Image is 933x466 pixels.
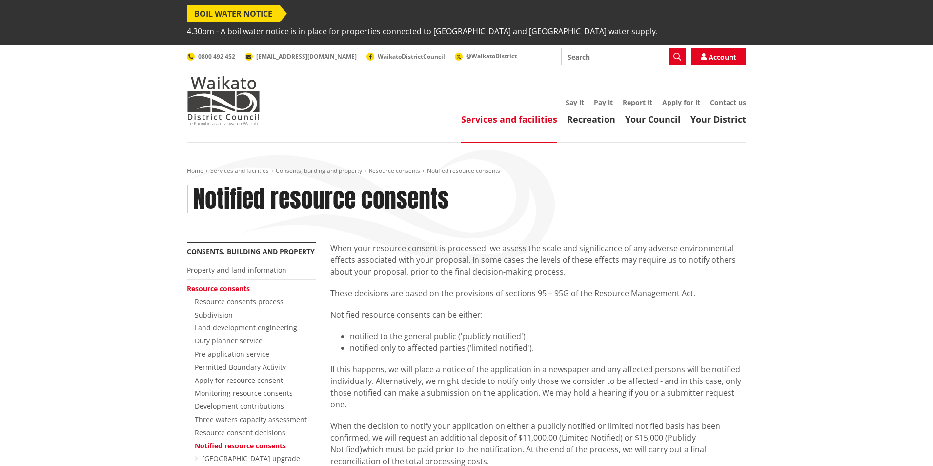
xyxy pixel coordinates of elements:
[256,52,357,61] span: [EMAIL_ADDRESS][DOMAIN_NAME]
[187,247,315,256] a: Consents, building and property
[195,388,293,398] a: Monitoring resource consents
[187,76,260,125] img: Waikato District Council - Te Kaunihera aa Takiwaa o Waikato
[195,349,269,359] a: Pre-application service
[623,98,652,107] a: Report it
[378,52,445,61] span: WaikatoDistrictCouncil
[195,310,233,319] a: Subdivision
[594,98,613,107] a: Pay it
[187,22,658,40] span: 4.30pm - A boil water notice is in place for properties connected to [GEOGRAPHIC_DATA] and [GEOGR...
[193,185,449,213] h1: Notified resource consents
[276,167,362,175] a: Consents, building and property
[561,48,686,65] input: Search input
[691,48,746,65] a: Account
[710,98,746,107] a: Contact us
[369,167,420,175] a: Resource consents
[187,284,250,293] a: Resource consents
[330,309,746,320] p: Notified resource consents can be either:
[187,265,286,275] a: Property and land information
[187,5,280,22] span: BOIL WATER NOTICE
[210,167,269,175] a: Services and facilities
[195,297,284,306] a: Resource consents process
[690,113,746,125] a: Your District
[187,167,203,175] a: Home
[195,376,283,385] a: Apply for resource consent
[202,454,300,463] a: [GEOGRAPHIC_DATA] upgrade
[187,52,235,61] a: 0800 492 452
[625,113,681,125] a: Your Council
[330,242,746,277] p: When your resource consent is processed, we assess the scale and significance of any adverse envi...
[187,167,746,175] nav: breadcrumb
[566,98,584,107] a: Say it
[461,113,557,125] a: Services and facilities
[245,52,357,61] a: [EMAIL_ADDRESS][DOMAIN_NAME]
[195,415,307,424] a: Three waters capacity assessment
[195,428,285,437] a: Resource consent decisions
[195,362,286,372] a: Permitted Boundary Activity
[330,287,746,299] p: These decisions are based on the provisions of sections 95 – 95G of the Resource Management Act.
[350,342,746,354] li: notified only to affected parties ('limited notified').
[195,336,263,345] a: Duty planner service
[195,441,286,450] a: Notified resource consents
[466,52,517,60] span: @WaikatoDistrict
[195,402,284,411] a: Development contributions
[662,98,700,107] a: Apply for it
[350,330,746,342] li: notified to the general public ('publicly notified')
[198,52,235,61] span: 0800 492 452
[195,323,297,332] a: Land development engineering
[455,52,517,60] a: @WaikatoDistrict
[366,52,445,61] a: WaikatoDistrictCouncil
[427,167,500,175] span: Notified resource consents
[330,363,746,410] p: If this happens, we will place a notice of the application in a newspaper and any affected person...
[567,113,615,125] a: Recreation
